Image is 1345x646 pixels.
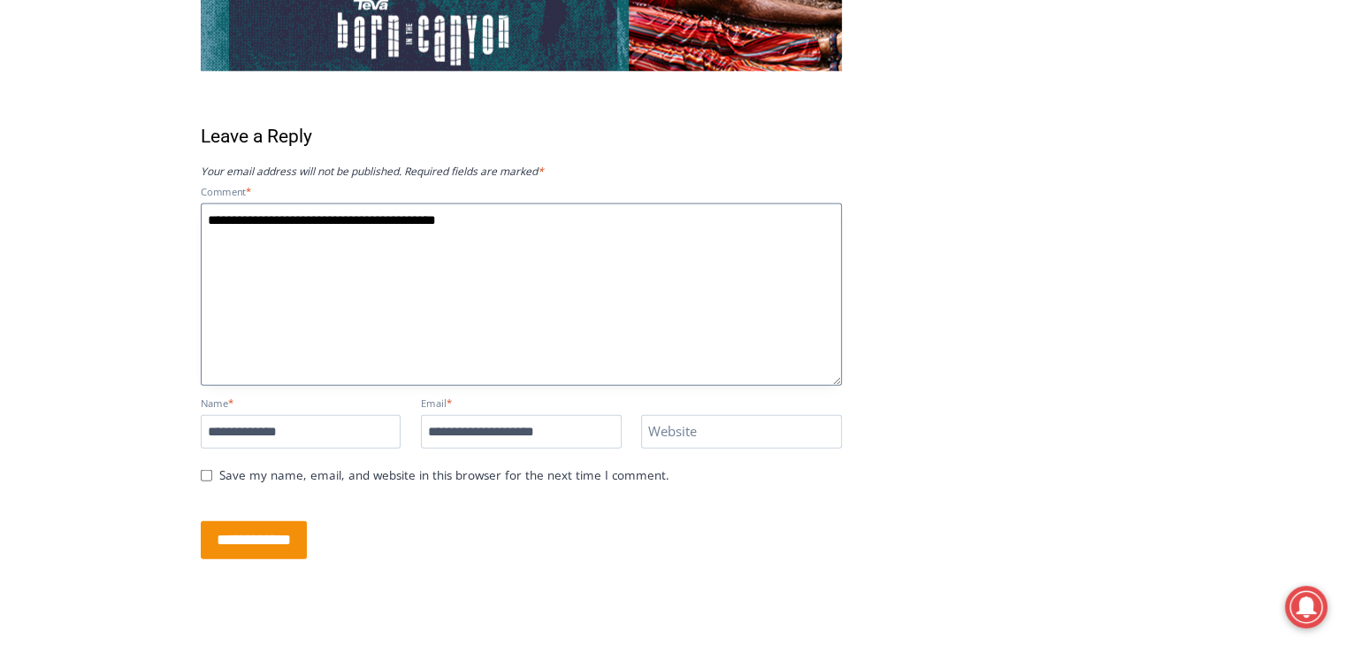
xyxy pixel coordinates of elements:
span: Intern @ [DOMAIN_NAME] [462,176,820,216]
label: Comment [201,187,251,204]
input: Email [421,415,622,449]
label: Email [421,398,452,415]
label: Website [648,423,697,446]
div: "the precise, almost orchestrated movements of cutting and assembling sushi and [PERSON_NAME] mak... [181,111,251,211]
a: Open Tues. - Sun. [PHONE_NUMBER] [1,178,178,220]
label: Name [201,398,233,415]
div: "[PERSON_NAME] and I covered the [DATE] Parade, which was a really eye opening experience as I ha... [447,1,836,172]
label: Save my name, email, and website in this browser for the next time I comment. [212,468,669,484]
span: Open Tues. - Sun. [PHONE_NUMBER] [5,182,173,250]
input: Name [201,415,401,449]
a: Intern @ [DOMAIN_NAME] [425,172,857,220]
span: Required fields are marked [404,164,544,179]
input: Website [641,415,842,449]
h3: Leave a Reply [201,123,842,151]
span: Your email address will not be published. [201,164,401,179]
